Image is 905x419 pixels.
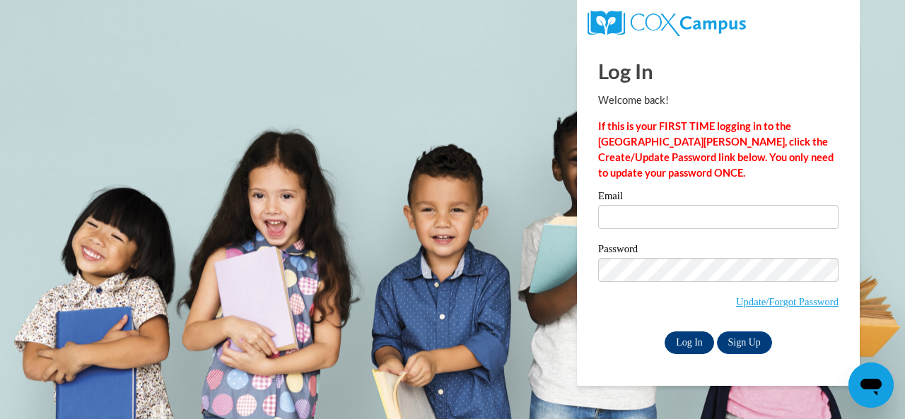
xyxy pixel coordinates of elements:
[665,331,714,354] input: Log In
[736,296,839,307] a: Update/Forgot Password
[598,120,834,179] strong: If this is your FIRST TIME logging in to the [GEOGRAPHIC_DATA][PERSON_NAME], click the Create/Upd...
[598,57,839,85] h1: Log In
[598,93,839,108] p: Welcome back!
[717,331,772,354] a: Sign Up
[598,244,839,258] label: Password
[598,191,839,205] label: Email
[848,362,894,408] iframe: Button to launch messaging window
[588,11,746,36] img: COX Campus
